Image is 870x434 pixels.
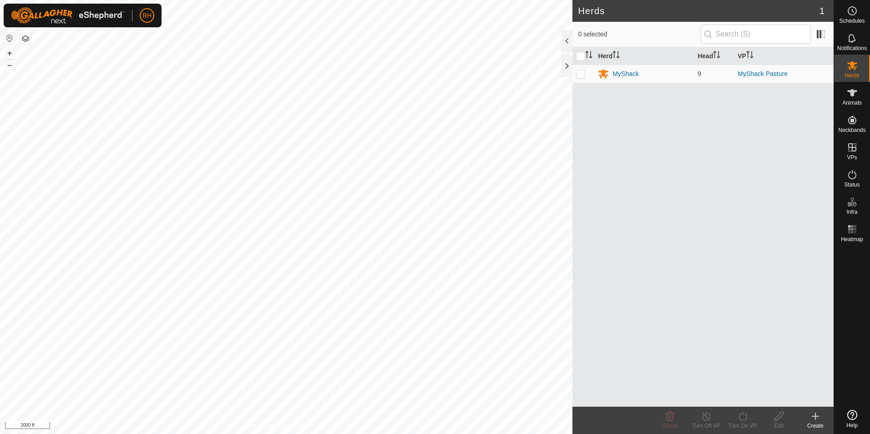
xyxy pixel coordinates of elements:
a: Help [834,406,870,432]
p-sorticon: Activate to sort [585,52,592,60]
div: Create [797,422,834,430]
input: Search (S) [701,25,811,44]
th: Head [694,47,734,65]
img: Gallagher Logo [11,7,125,24]
span: Notifications [837,45,867,51]
div: Edit [761,422,797,430]
p-sorticon: Activate to sort [713,52,720,60]
button: Reset Map [4,33,15,44]
span: Heatmap [841,237,863,242]
a: MyShack Pasture [738,70,788,77]
a: Privacy Policy [250,422,284,430]
span: Help [846,423,858,428]
p-sorticon: Activate to sort [746,52,754,60]
span: 0 selected [578,30,700,39]
h2: Herds [578,5,819,16]
div: Turn On VP [724,422,761,430]
span: 1 [819,4,824,18]
button: + [4,48,15,59]
div: MyShack [612,69,639,79]
a: Contact Us [295,422,322,430]
th: VP [734,47,834,65]
span: Neckbands [838,127,865,133]
span: Herds [845,73,859,78]
span: Delete [662,423,678,429]
span: Schedules [839,18,865,24]
span: VPs [847,155,857,160]
button: – [4,60,15,71]
span: RH [142,11,152,20]
span: 9 [698,70,701,77]
button: Map Layers [20,33,31,44]
span: Status [844,182,860,187]
p-sorticon: Activate to sort [612,52,620,60]
div: Turn Off VP [688,422,724,430]
th: Herd [594,47,694,65]
span: Animals [842,100,862,106]
span: Infra [846,209,857,215]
